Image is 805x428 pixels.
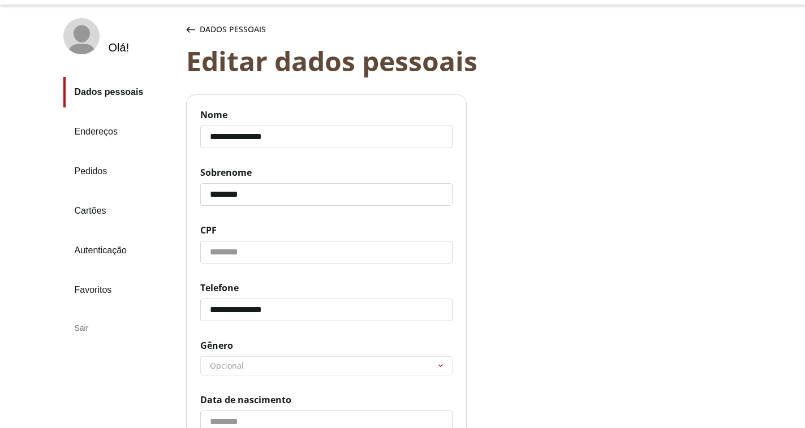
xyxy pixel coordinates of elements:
a: Autenticação [63,235,177,266]
a: Endereços [63,116,177,147]
input: Nome [200,126,453,148]
span: Telefone [200,282,453,294]
a: Dados pessoais [63,77,177,107]
span: CPF [200,224,453,236]
span: Sobrenome [200,166,453,179]
span: Nome [200,109,453,121]
input: CPF [200,241,453,263]
span: Data de nascimento [200,394,453,406]
a: Cartões [63,196,177,226]
div: Sair [63,314,177,341]
input: Sobrenome [200,183,453,206]
a: Pedidos [63,156,177,187]
div: Olá ! [109,41,130,54]
span: Gênero [200,339,453,352]
button: Dados pessoais [184,18,268,41]
span: Dados pessoais [200,24,266,35]
a: Favoritos [63,275,177,305]
div: Editar dados pessoais [186,45,765,76]
input: Telefone [200,299,453,321]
